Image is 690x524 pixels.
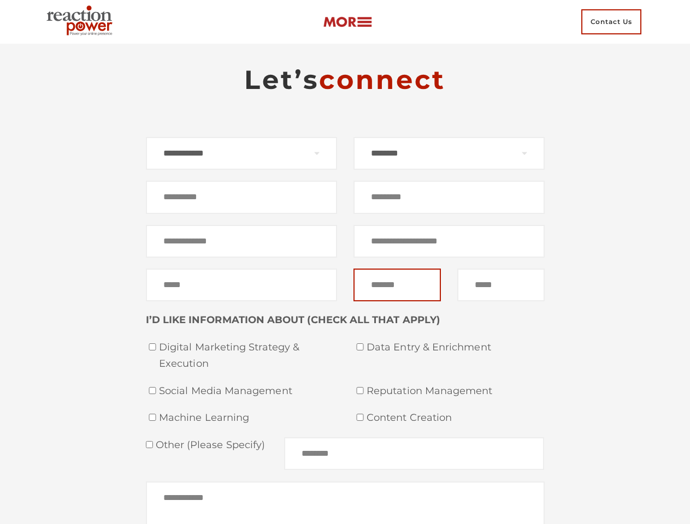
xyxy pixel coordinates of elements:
[323,16,372,28] img: more-btn.png
[159,410,337,426] span: Machine Learning
[367,383,545,400] span: Reputation Management
[581,9,641,34] span: Contact Us
[42,2,121,41] img: Executive Branding | Personal Branding Agency
[367,340,545,356] span: Data Entry & Enrichment
[319,64,446,96] span: connect
[146,314,440,326] strong: I’D LIKE INFORMATION ABOUT (CHECK ALL THAT APPLY)
[146,63,545,96] h2: Let’s
[153,439,266,451] span: Other (please specify)
[159,383,337,400] span: Social Media Management
[159,340,337,372] span: Digital Marketing Strategy & Execution
[367,410,545,426] span: Content Creation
